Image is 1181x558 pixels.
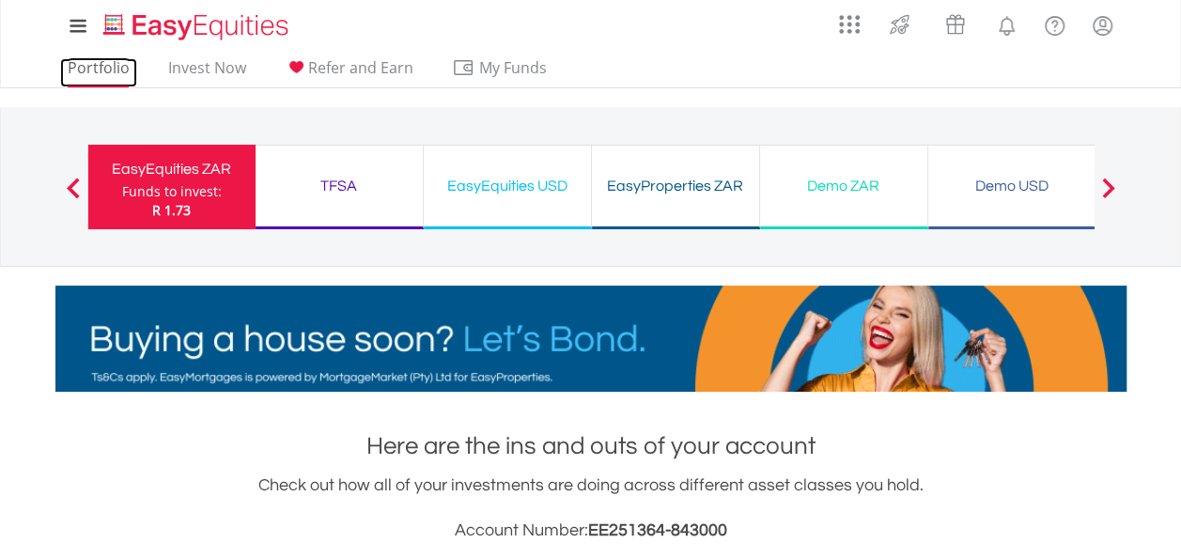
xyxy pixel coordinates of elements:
[940,9,971,39] img: vouchers-v2.svg
[927,5,983,39] a: Vouchers
[827,5,872,35] a: AppsGrid
[55,473,1127,544] div: Check out how all of your investments are doing across different asset classes you hold.
[1089,187,1127,206] button: Next
[603,173,748,199] div: EasyProperties ZAR
[771,173,916,199] div: Demo ZAR
[54,187,92,206] button: Previous
[267,173,412,199] div: TFSA
[122,182,222,201] div: Funds to invest:
[100,156,244,182] div: EasyEquities ZAR
[96,5,296,42] a: Home page
[1079,5,1127,46] a: My Profile
[940,173,1084,199] div: Demo USD
[152,201,191,219] span: R 1.73
[55,429,1127,463] h1: Here are the ins and outs of your account
[161,58,254,87] a: Invest Now
[884,9,915,39] img: thrive-v2.svg
[100,11,296,42] img: EasyEquities_Logo.png
[277,58,421,87] a: Refer and Earn
[308,57,413,78] span: Refer and Earn
[452,55,575,80] span: My Funds
[435,173,580,199] div: EasyEquities USD
[55,286,1127,392] img: EasyMortage Promotion Banner
[983,5,1031,42] a: Notifications
[55,518,1127,544] h3: Account Number:
[588,521,727,539] span: EE251364-843000
[60,58,137,87] a: Portfolio
[839,14,860,35] img: grid-menu-icon.svg
[1031,5,1079,42] a: FAQ's and Support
